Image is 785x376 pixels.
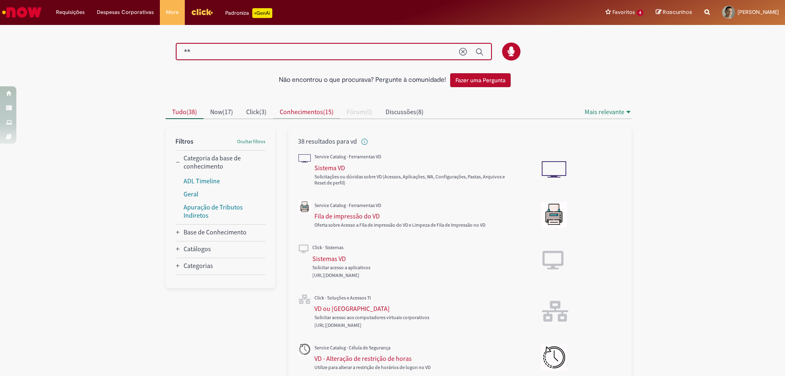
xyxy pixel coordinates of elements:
[225,8,272,18] div: Padroniza
[663,8,692,16] span: Rascunhos
[612,8,635,16] span: Favoritos
[656,9,692,16] a: Rascunhos
[450,73,511,87] button: Fazer uma Pergunta
[252,8,272,18] p: +GenAi
[166,8,179,16] span: More
[279,77,446,84] h2: Não encontrou o que procurava? Pergunte à comunidade!
[1,4,43,20] img: ServiceNow
[637,9,644,16] span: 4
[738,9,779,16] span: [PERSON_NAME]
[97,8,154,16] span: Despesas Corporativas
[191,6,213,18] img: click_logo_yellow_360x200.png
[56,8,85,16] span: Requisições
